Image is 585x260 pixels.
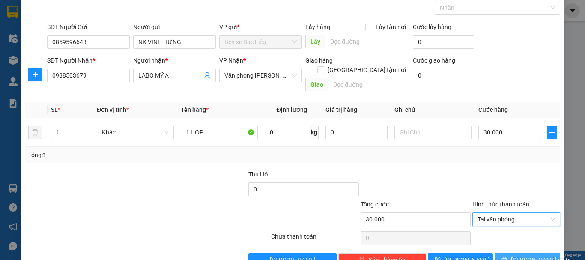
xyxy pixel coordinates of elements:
[305,35,325,48] span: Lấy
[270,232,360,247] div: Chưa thanh toán
[305,24,330,30] span: Lấy hàng
[102,126,169,139] span: Khác
[372,22,409,32] span: Lấy tận nơi
[47,56,130,65] div: SĐT Người Nhận
[97,106,129,113] span: Đơn vị tính
[394,126,472,139] input: Ghi Chú
[413,69,474,82] input: Cước giao hàng
[305,57,333,64] span: Giao hàng
[325,126,387,139] input: 0
[413,57,455,64] label: Cước giao hàng
[219,22,302,32] div: VP gửi
[47,22,130,32] div: SĐT Người Gửi
[224,36,297,48] span: Bến xe Bạc Liêu
[305,78,328,91] span: Giao
[204,72,211,79] span: user-add
[391,102,475,118] th: Ghi chú
[310,126,319,139] span: kg
[133,56,216,65] div: Người nhận
[361,201,389,208] span: Tổng cước
[181,126,258,139] input: VD: Bàn, Ghế
[51,106,58,113] span: SL
[478,213,555,226] span: Tại văn phòng
[28,68,42,81] button: plus
[28,150,227,160] div: Tổng: 1
[133,22,216,32] div: Người gửi
[325,106,357,113] span: Giá trị hàng
[224,69,297,82] span: Văn phòng Hồ Chí Minh
[413,35,474,49] input: Cước lấy hàng
[181,106,209,113] span: Tên hàng
[547,126,557,139] button: plus
[472,201,529,208] label: Hình thức thanh toán
[219,57,243,64] span: VP Nhận
[276,106,307,113] span: Định lượng
[324,65,409,75] span: [GEOGRAPHIC_DATA] tận nơi
[328,78,409,91] input: Dọc đường
[29,71,42,78] span: plus
[413,24,451,30] label: Cước lấy hàng
[478,106,508,113] span: Cước hàng
[325,35,409,48] input: Dọc đường
[248,171,268,178] span: Thu Hộ
[28,126,42,139] button: delete
[547,129,556,136] span: plus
